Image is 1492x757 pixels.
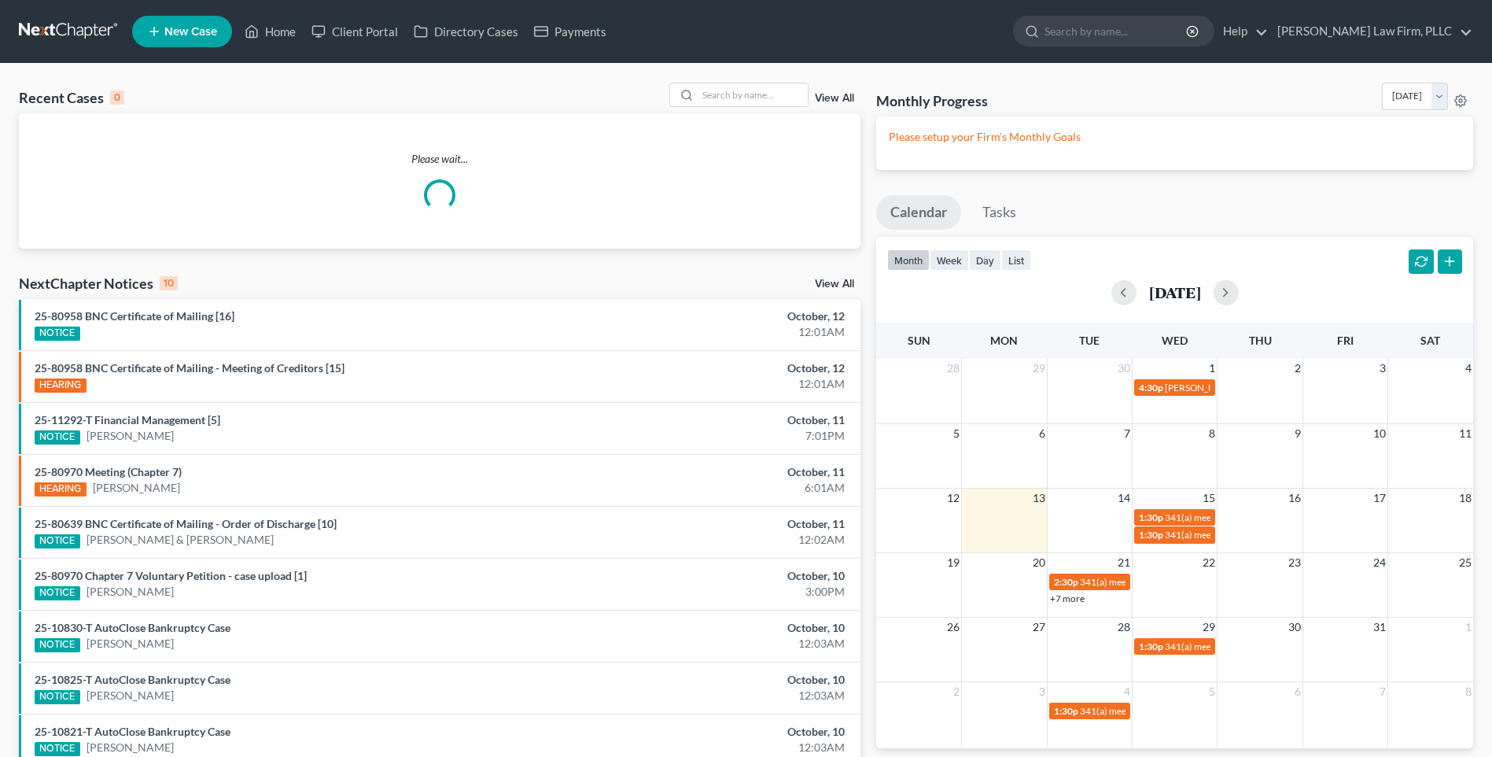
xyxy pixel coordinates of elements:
a: 25-80970 Meeting (Chapter 7) [35,465,182,478]
div: 12:01AM [585,324,845,340]
a: [PERSON_NAME] [93,480,180,496]
span: 29 [1031,359,1047,378]
a: [PERSON_NAME] [87,688,174,703]
span: 4:30p [1139,382,1163,393]
a: Directory Cases [406,17,526,46]
span: 7 [1122,424,1132,443]
span: 17 [1372,489,1387,508]
span: 1 [1207,359,1217,378]
span: 1:30p [1139,641,1163,652]
a: [PERSON_NAME] [87,428,174,444]
span: 8 [1464,682,1473,701]
div: 10 [160,276,178,290]
a: Payments [526,17,614,46]
span: 3 [1037,682,1047,701]
div: October, 10 [585,724,845,740]
span: 5 [952,424,961,443]
span: 26 [945,618,961,637]
span: 10 [1372,424,1387,443]
span: 6 [1293,682,1302,701]
button: month [887,249,930,271]
span: 2:30p [1054,576,1078,588]
a: [PERSON_NAME] [87,584,174,600]
div: October, 11 [585,516,845,532]
a: [PERSON_NAME] Law Firm, PLLC [1269,17,1472,46]
a: Calendar [876,195,961,230]
div: October, 10 [585,672,845,688]
span: 30 [1287,618,1302,637]
a: View All [815,279,854,290]
input: Search by name... [1044,17,1188,46]
button: week [930,249,969,271]
span: 20 [1031,553,1047,572]
div: 0 [110,90,124,105]
h3: Monthly Progress [876,91,988,110]
span: 15 [1201,489,1217,508]
div: 12:02AM [585,532,845,548]
div: NOTICE [35,430,80,445]
span: 24 [1372,553,1387,572]
span: 2 [1293,359,1302,378]
span: 341(a) meeting for [PERSON_NAME] [1165,529,1317,541]
a: View All [815,93,854,104]
span: 1 [1464,618,1473,637]
a: 25-10825-T AutoClose Bankruptcy Case [35,673,230,686]
div: NextChapter Notices [19,274,178,293]
span: Thu [1249,334,1272,347]
span: 14 [1116,489,1132,508]
span: 30 [1116,359,1132,378]
div: NOTICE [35,586,80,600]
h2: [DATE] [1149,284,1201,301]
span: 18 [1457,489,1473,508]
div: 3:00PM [585,584,845,600]
p: Please wait... [19,151,860,167]
span: Mon [990,334,1018,347]
div: 12:03AM [585,636,845,652]
div: 6:01AM [585,480,845,496]
div: NOTICE [35,638,80,652]
span: 1:30p [1139,529,1163,541]
span: 4 [1122,682,1132,701]
span: 341(a) meeting for [PERSON_NAME] [1165,511,1317,523]
span: New Case [164,26,217,38]
div: 12:03AM [585,740,845,755]
span: 7 [1378,682,1387,701]
div: 12:03AM [585,688,845,703]
div: October, 11 [585,464,845,480]
span: 29 [1201,618,1217,637]
button: list [1001,249,1031,271]
a: Client Portal [304,17,406,46]
div: October, 12 [585,308,845,324]
span: 21 [1116,553,1132,572]
span: 19 [945,553,961,572]
div: HEARING [35,378,87,393]
div: October, 11 [585,412,845,428]
span: 16 [1287,489,1302,508]
span: 1:30p [1054,705,1078,717]
span: 23 [1287,553,1302,572]
span: Wed [1162,334,1188,347]
div: NOTICE [35,327,80,341]
div: NOTICE [35,742,80,756]
a: +7 more [1050,593,1085,604]
span: 28 [945,359,961,378]
span: 4 [1464,359,1473,378]
a: Tasks [968,195,1030,230]
a: 25-11292-T Financial Management [5] [35,413,220,427]
span: Fri [1337,334,1354,347]
a: 25-80958 BNC Certificate of Mailing [16] [35,309,234,323]
span: 8 [1207,424,1217,443]
div: Recent Cases [19,88,124,107]
a: Home [237,17,304,46]
a: [PERSON_NAME] [87,636,174,652]
div: NOTICE [35,690,80,704]
span: 3 [1378,359,1387,378]
span: 12 [945,489,961,508]
span: 27 [1031,618,1047,637]
span: 1:30p [1139,511,1163,523]
a: [PERSON_NAME] [87,740,174,755]
div: HEARING [35,482,87,497]
a: 25-80970 Chapter 7 Voluntary Petition - case upload [1] [35,569,307,582]
a: [PERSON_NAME] & [PERSON_NAME] [87,532,274,548]
a: 25-10821-T AutoClose Bankruptcy Case [35,725,230,738]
